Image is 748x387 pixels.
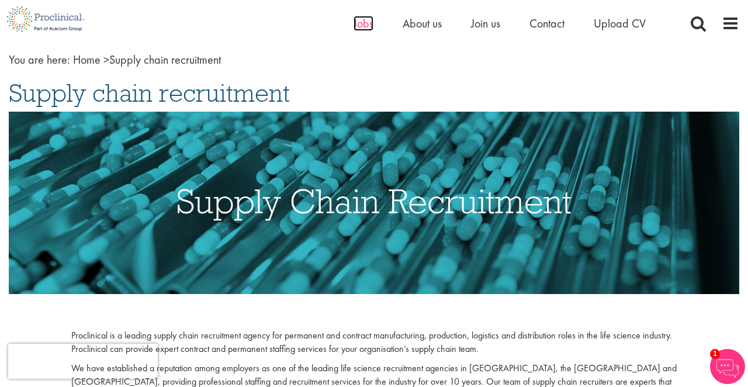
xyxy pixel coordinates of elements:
[103,52,109,67] span: >
[471,16,500,31] a: Join us
[710,349,720,359] span: 1
[73,52,101,67] a: breadcrumb link to Home
[9,112,739,295] img: Supply Chain Recruitment
[403,16,442,31] a: About us
[9,77,290,109] span: Supply chain recruitment
[594,16,646,31] a: Upload CV
[529,16,565,31] a: Contact
[71,329,677,356] p: Proclinical is a leading supply chain recruitment agency for permanent and contract manufacturing...
[8,344,158,379] iframe: reCAPTCHA
[73,52,221,67] span: Supply chain recruitment
[710,349,745,384] img: Chatbot
[354,16,373,31] a: Jobs
[9,52,70,67] span: You are here:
